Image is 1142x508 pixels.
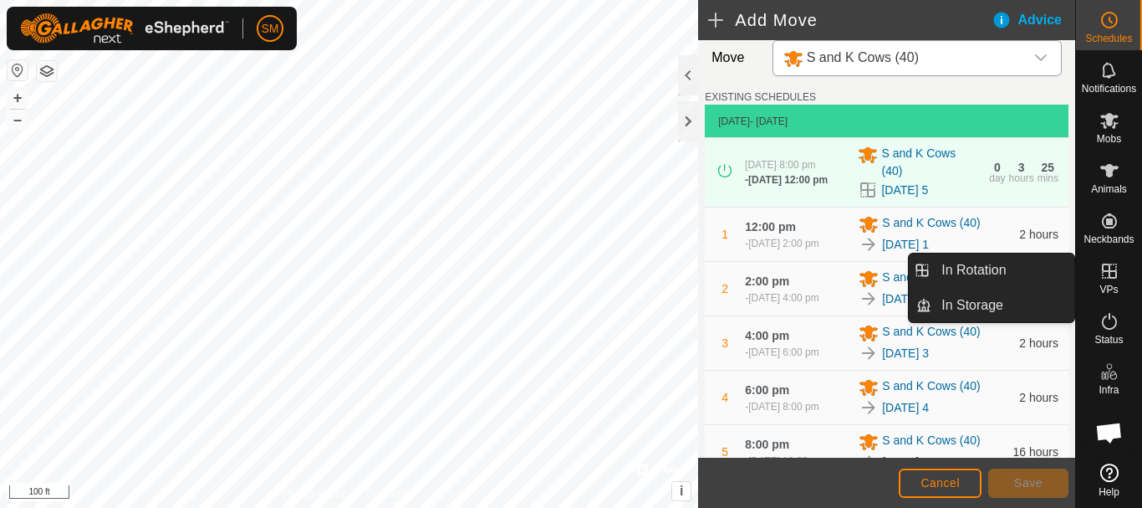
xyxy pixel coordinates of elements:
[882,290,929,308] a: [DATE] 2
[748,174,828,186] span: [DATE] 12:00 pm
[705,90,816,105] label: EXISTING SCHEDULES
[1009,173,1034,183] div: hours
[859,234,879,254] img: To
[988,469,1068,498] button: Save
[859,452,879,472] img: To
[748,292,818,304] span: [DATE] 4:00 pm
[1085,33,1132,44] span: Schedules
[1082,84,1136,94] span: Notifications
[745,275,789,288] span: 2:00 pm
[882,236,929,254] a: [DATE] 1
[920,476,960,490] span: Cancel
[748,401,818,413] span: [DATE] 8:00 pm
[745,220,796,233] span: 12:00 pm
[1014,476,1043,490] span: Save
[859,398,879,418] img: To
[909,289,1074,322] li: In Storage
[708,10,991,30] h2: Add Move
[1097,134,1121,144] span: Mobs
[1019,336,1058,350] span: 2 hours
[750,115,788,127] span: - [DATE]
[748,455,824,467] span: [DATE] 12:00 pm
[8,60,28,80] button: Reset Map
[931,254,1074,287] a: In Rotation
[1091,184,1127,194] span: Animals
[1042,162,1055,173] div: 25
[899,469,981,498] button: Cancel
[807,50,919,64] span: S and K Cows (40)
[721,445,728,459] span: 5
[777,41,1024,75] span: S and K Cows
[721,282,728,295] span: 2
[1076,457,1142,504] a: Help
[1099,487,1119,497] span: Help
[745,399,818,414] div: -
[283,486,346,501] a: Privacy Policy
[745,172,828,187] div: -
[262,20,279,38] span: SM
[1013,445,1058,459] span: 16 hours
[909,254,1074,287] li: In Rotation
[745,236,818,251] div: -
[705,40,765,76] label: Move
[745,345,818,360] div: -
[745,290,818,305] div: -
[881,182,928,199] a: [DATE] 5
[881,145,979,180] span: S and K Cows (40)
[1094,335,1123,345] span: Status
[994,162,1001,173] div: 0
[365,486,415,501] a: Contact Us
[745,159,815,171] span: [DATE] 8:00 pm
[721,336,728,350] span: 3
[745,438,789,451] span: 8:00 pm
[718,115,750,127] span: [DATE]
[745,383,789,397] span: 6:00 pm
[882,432,981,452] span: S and K Cows (40)
[992,10,1075,30] div: Advice
[672,482,691,500] button: i
[882,399,929,417] a: [DATE] 4
[1037,173,1058,183] div: mins
[748,238,818,249] span: [DATE] 2:00 pm
[20,13,229,44] img: Gallagher Logo
[882,377,981,398] span: S and K Cows (40)
[1083,234,1134,244] span: Neckbands
[989,173,1005,183] div: day
[882,454,929,471] a: [DATE] 5
[941,260,1006,280] span: In Rotation
[859,343,879,363] img: To
[931,289,1074,322] a: In Storage
[1099,385,1119,395] span: Infra
[37,61,57,81] button: Map Layers
[8,110,28,130] button: –
[1024,41,1058,75] div: dropdown trigger
[1018,162,1025,173] div: 3
[1019,228,1058,241] span: 2 hours
[8,88,28,108] button: +
[1019,391,1058,404] span: 2 hours
[941,295,1003,316] span: In Storage
[721,228,728,241] span: 1
[882,214,981,234] span: S and K Cows (40)
[882,345,929,362] a: [DATE] 3
[859,289,879,309] img: To
[680,484,683,498] span: i
[721,391,728,404] span: 4
[882,269,981,289] span: S and K Cows (40)
[882,323,981,343] span: S and K Cows (40)
[745,329,789,342] span: 4:00 pm
[1099,285,1118,295] span: VPs
[748,346,818,358] span: [DATE] 6:00 pm
[1084,408,1134,458] div: Open chat
[745,454,824,469] div: -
